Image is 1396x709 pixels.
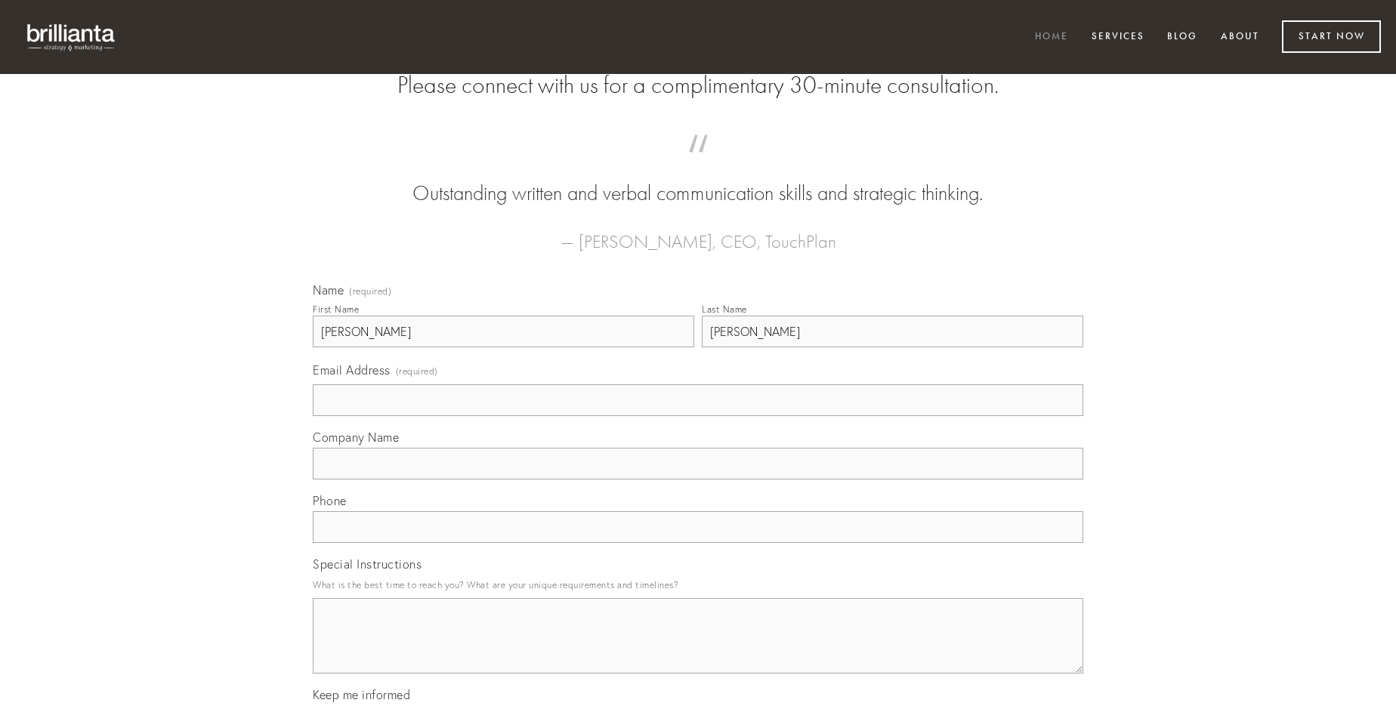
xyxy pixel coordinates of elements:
[313,304,359,315] div: First Name
[396,361,438,381] span: (required)
[1211,25,1269,50] a: About
[15,15,128,59] img: brillianta - research, strategy, marketing
[1082,25,1154,50] a: Services
[313,282,344,297] span: Name
[313,430,399,445] span: Company Name
[1282,20,1381,53] a: Start Now
[313,687,410,702] span: Keep me informed
[702,304,747,315] div: Last Name
[313,362,391,378] span: Email Address
[313,71,1083,100] h2: Please connect with us for a complimentary 30-minute consultation.
[1025,25,1078,50] a: Home
[313,575,1083,595] p: What is the best time to reach you? What are your unique requirements and timelines?
[349,287,391,296] span: (required)
[313,556,422,572] span: Special Instructions
[337,150,1059,179] span: “
[337,150,1059,208] blockquote: Outstanding written and verbal communication skills and strategic thinking.
[313,493,347,508] span: Phone
[337,208,1059,257] figcaption: — [PERSON_NAME], CEO, TouchPlan
[1157,25,1207,50] a: Blog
